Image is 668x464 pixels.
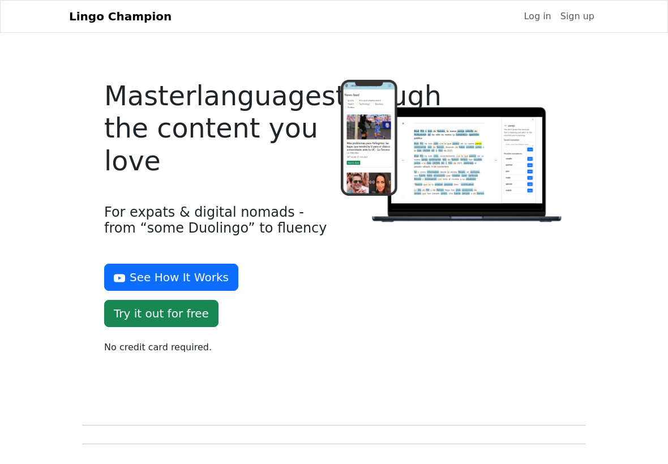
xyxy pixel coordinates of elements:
[104,264,238,291] button: See How It Works
[69,5,172,28] a: Lingo Champion
[104,204,327,237] h4: For expats & digital nomads - from “some Duolingo” to fluency
[104,341,327,354] p: No credit card required.
[104,80,327,177] h4: Master languages through the content you love
[556,5,599,28] a: Sign up
[104,300,219,327] a: Try it out for free
[341,80,564,224] img: Logo
[519,5,555,28] a: Log in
